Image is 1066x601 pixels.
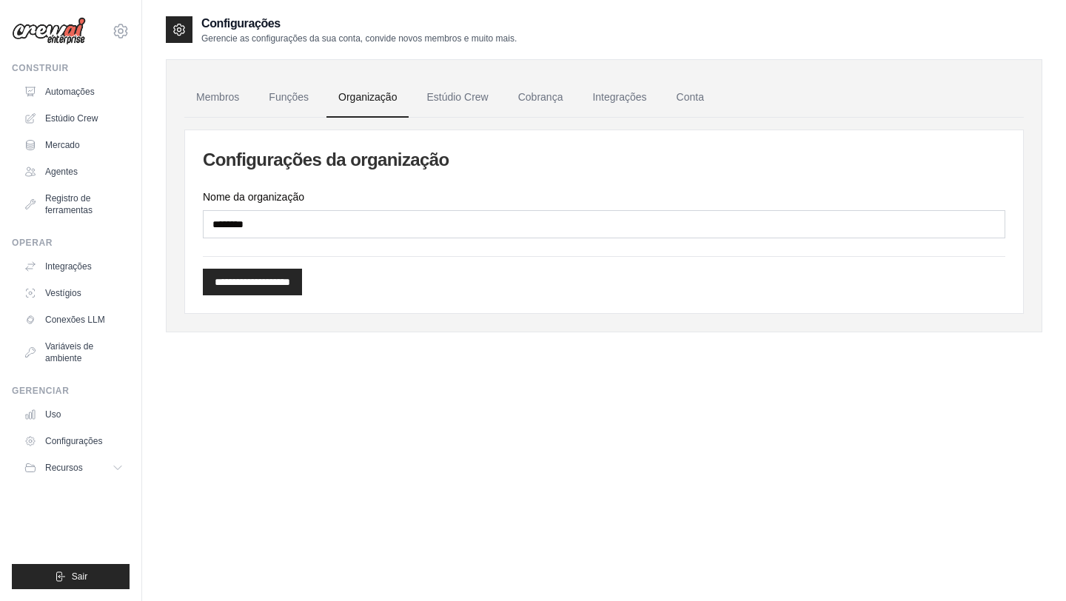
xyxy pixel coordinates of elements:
font: Configurações [201,17,281,30]
div: Widget de chat [992,530,1066,601]
font: Uso [45,409,61,420]
a: Conta [665,78,716,118]
a: Variáveis ​​de ambiente [18,335,130,370]
font: Construir [12,63,69,73]
font: Organização [338,91,397,103]
a: Automações [18,80,130,104]
font: Configurações [45,436,102,446]
font: Variáveis ​​de ambiente [45,341,93,363]
font: Conta [677,91,704,103]
a: Estúdio Crew [18,107,130,130]
a: Membros [184,78,251,118]
font: Vestígios [45,288,81,298]
a: Vestígios [18,281,130,305]
a: Organização [326,78,409,118]
font: Membros [196,91,239,103]
font: Estúdio Crew [426,91,488,103]
font: Recursos [45,463,83,473]
font: Mercado [45,140,80,150]
a: Conexões LLM [18,308,130,332]
iframe: Chat Widget [992,530,1066,601]
a: Cobrança [506,78,575,118]
font: Gerenciar [12,386,69,396]
font: Conexões LLM [45,315,105,325]
font: Estúdio Crew [45,113,98,124]
a: Funções [257,78,321,118]
font: Configurações da organização [203,150,449,169]
font: Integrações [45,261,92,272]
a: Agentes [18,160,130,184]
a: Integrações [580,78,658,118]
img: Logotipo [12,17,86,45]
font: Automações [45,87,95,97]
font: Agentes [45,167,78,177]
a: Uso [18,403,130,426]
font: Cobrança [518,91,563,103]
a: Registro de ferramentas [18,187,130,222]
a: Estúdio Crew [415,78,500,118]
a: Integrações [18,255,130,278]
font: Gerencie as configurações da sua conta, convide novos membros e muito mais. [201,33,517,44]
button: Sair [12,564,130,589]
font: Funções [269,91,309,103]
a: Configurações [18,429,130,453]
a: Mercado [18,133,130,157]
font: Registro de ferramentas [45,193,93,215]
font: Operar [12,238,53,248]
font: Nome da organização [203,191,304,203]
button: Recursos [18,456,130,480]
font: Sair [72,571,87,582]
font: Integrações [592,91,646,103]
